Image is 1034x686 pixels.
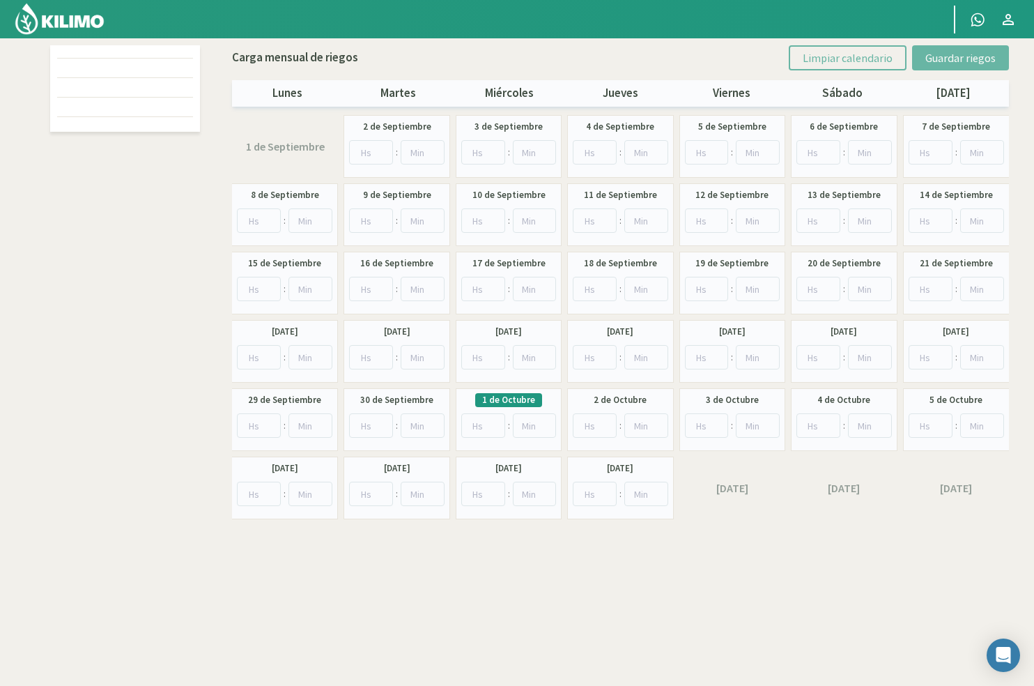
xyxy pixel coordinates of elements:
input: Min [624,277,668,301]
label: [DATE] [719,325,746,339]
p: Carga mensual de riegos [232,49,358,67]
span: : [396,350,398,365]
input: Hs [909,140,952,165]
span: : [396,145,398,160]
input: Hs [461,277,505,301]
label: 16 de Septiembre [360,257,433,270]
input: Min [513,208,557,233]
span: : [284,487,286,501]
input: Hs [573,413,617,438]
input: Min [624,482,668,506]
input: Hs [237,482,281,506]
span: : [508,145,510,160]
label: 3 de Septiembre [474,120,543,134]
input: Min [288,482,332,506]
p: lunes [232,84,343,102]
input: Min [401,277,445,301]
label: [DATE] [716,480,748,496]
span: : [955,282,957,296]
input: Hs [349,345,393,369]
input: Hs [573,140,617,165]
label: [DATE] [384,325,410,339]
input: Min [288,277,332,301]
label: [DATE] [943,325,969,339]
input: Min [960,140,1004,165]
span: : [955,213,957,228]
label: 4 de Octubre [817,393,870,407]
label: 5 de Septiembre [698,120,766,134]
input: Min [960,277,1004,301]
label: [DATE] [272,325,298,339]
img: Kilimo [14,2,105,36]
span: : [396,282,398,296]
label: 20 de Septiembre [808,257,881,270]
input: Min [736,277,780,301]
span: : [508,418,510,433]
span: : [955,145,957,160]
span: : [284,282,286,296]
input: Min [288,345,332,369]
label: 8 de Septiembre [251,188,319,202]
input: Hs [237,345,281,369]
span: : [619,213,622,228]
input: Hs [685,413,729,438]
input: Min [513,140,557,165]
label: 17 de Septiembre [472,257,546,270]
input: Hs [909,413,952,438]
input: Hs [573,345,617,369]
span: : [731,145,733,160]
button: Guardar riegos [912,45,1009,70]
label: 14 de Septiembre [920,188,993,202]
input: Hs [796,208,840,233]
input: Hs [461,208,505,233]
input: Min [401,140,445,165]
label: 10 de Septiembre [472,188,546,202]
span: : [284,418,286,433]
label: 13 de Septiembre [808,188,881,202]
input: Min [736,208,780,233]
span: Limpiar calendario [803,51,893,65]
span: : [843,418,845,433]
input: Min [960,208,1004,233]
span: : [731,282,733,296]
input: Min [736,413,780,438]
span: : [396,418,398,433]
label: [DATE] [495,325,522,339]
input: Min [513,413,557,438]
input: Hs [796,140,840,165]
input: Min [848,208,892,233]
input: Min [736,345,780,369]
input: Min [401,482,445,506]
label: 1 de Octubre [482,393,535,407]
p: martes [343,84,454,102]
label: [DATE] [607,325,633,339]
input: Hs [573,277,617,301]
input: Min [624,208,668,233]
input: Min [401,345,445,369]
p: jueves [565,84,676,102]
label: [DATE] [831,325,857,339]
input: Hs [909,277,952,301]
span: : [619,350,622,365]
label: 5 de Octubre [929,393,982,407]
label: 12 de Septiembre [695,188,769,202]
span: : [284,350,286,365]
input: Hs [685,277,729,301]
input: Hs [461,140,505,165]
label: 7 de Septiembre [922,120,990,134]
div: Open Intercom Messenger [987,639,1020,672]
label: 2 de Septiembre [363,120,431,134]
input: Min [960,413,1004,438]
p: viernes [676,84,787,102]
input: Hs [237,413,281,438]
input: Hs [685,208,729,233]
label: 15 de Septiembre [248,257,321,270]
span: : [731,213,733,228]
input: Min [288,413,332,438]
label: 3 de Octubre [706,393,759,407]
input: Min [848,140,892,165]
label: 6 de Septiembre [810,120,878,134]
button: Limpiar calendario [789,45,906,70]
span: : [619,487,622,501]
input: Hs [685,345,729,369]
